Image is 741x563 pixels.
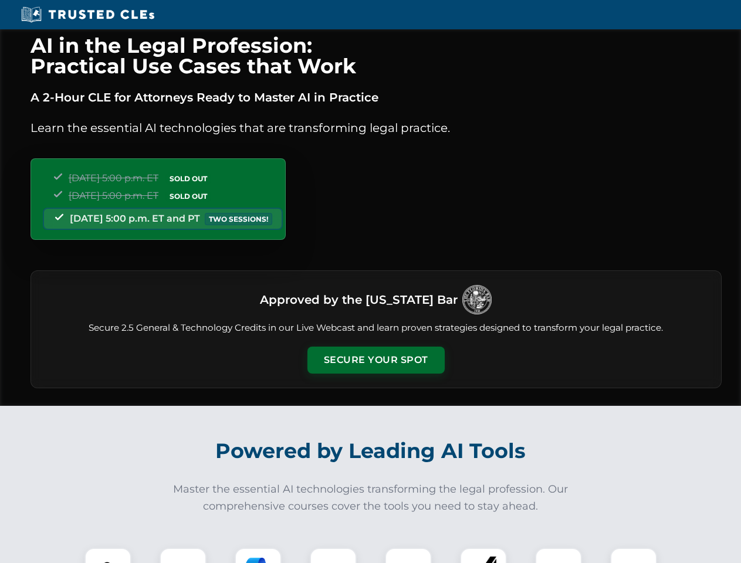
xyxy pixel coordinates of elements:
span: SOLD OUT [165,190,211,202]
button: Secure Your Spot [307,347,445,374]
h3: Approved by the [US_STATE] Bar [260,289,458,310]
img: Trusted CLEs [18,6,158,23]
p: Secure 2.5 General & Technology Credits in our Live Webcast and learn proven strategies designed ... [45,321,707,335]
span: [DATE] 5:00 p.m. ET [69,190,158,201]
span: [DATE] 5:00 p.m. ET [69,172,158,184]
span: SOLD OUT [165,172,211,185]
p: A 2-Hour CLE for Attorneys Ready to Master AI in Practice [31,88,722,107]
p: Master the essential AI technologies transforming the legal profession. Our comprehensive courses... [165,481,576,515]
h2: Powered by Leading AI Tools [46,430,696,472]
img: Logo [462,285,492,314]
p: Learn the essential AI technologies that are transforming legal practice. [31,118,722,137]
h1: AI in the Legal Profession: Practical Use Cases that Work [31,35,722,76]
